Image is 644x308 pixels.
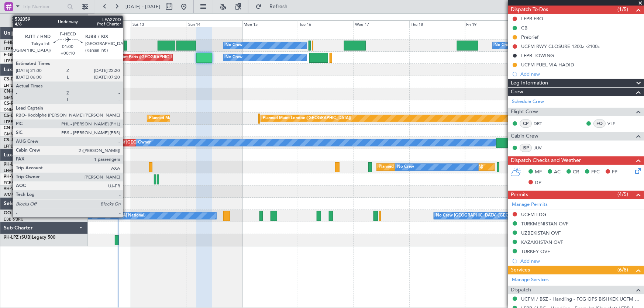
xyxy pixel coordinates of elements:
span: Crew [511,88,523,96]
a: LFPB/LBG [4,58,23,64]
div: Thu 18 [409,20,465,27]
button: Refresh [252,1,296,13]
span: CN-KAS [4,89,21,94]
div: Planned Maint [GEOGRAPHIC_DATA] ([GEOGRAPHIC_DATA]) [98,137,214,148]
a: WMSA/SZB [4,192,25,198]
div: AOG Maint Paris ([GEOGRAPHIC_DATA]) [106,52,184,63]
div: FO [593,120,606,128]
div: Wed 17 [354,20,409,27]
span: FP [612,169,617,176]
span: AC [554,169,561,176]
div: LFPB FBO [521,15,543,22]
div: KAZAKHSTAN OVF [521,239,563,245]
div: Tue 16 [298,20,354,27]
span: CS-DTR [4,77,20,82]
span: F-GPNJ [4,53,20,57]
div: TURKMENISTAN OVF [521,221,568,227]
span: Refresh [263,4,294,9]
div: [DATE] [89,15,102,21]
div: LFPB TOWING [521,52,554,59]
a: CS-DOUGlobal 6500 [4,114,46,118]
span: CN-RAK [4,126,21,130]
span: CS-DOU [4,114,21,118]
span: Cabin Crew [511,132,538,141]
a: EBBR/BRU [4,217,24,222]
a: CS-RRCFalcon 900LX [4,101,47,106]
span: 9H-LPZ [4,162,18,167]
div: CB [521,25,527,31]
span: CS-JHH [4,138,20,142]
div: Prebrief [521,34,538,40]
a: CS-JHHGlobal 6000 [4,138,45,142]
div: Fri 12 [75,20,131,27]
div: Add new [520,258,640,264]
span: 9H-LPZ (SUB) [4,235,32,240]
span: All Aircraft [19,18,78,23]
span: (4/5) [617,190,628,198]
div: Add new [520,71,640,77]
div: No Crew [225,40,242,51]
div: No Crew [225,52,242,63]
a: CN-KASGlobal 5000 [4,89,46,94]
a: F-HECDFalcon 7X [4,41,40,45]
span: (6/8) [617,266,628,274]
span: Dispatch [511,286,531,294]
a: Manage Services [512,276,549,284]
a: DNMM/LOS [4,107,27,113]
div: UCFM LDG [521,211,546,218]
div: Mon 15 [242,20,298,27]
span: Leg Information [511,79,548,87]
div: UZBEKISTAN OVF [521,230,561,236]
a: FCBB/BZV [4,180,23,186]
a: Schedule Crew [512,98,544,105]
div: No Crew [GEOGRAPHIC_DATA] ([GEOGRAPHIC_DATA] National) [436,210,559,221]
a: Manage Permits [512,201,548,208]
span: Dispatch To-Dos [511,6,548,14]
div: Sat 13 [131,20,187,27]
span: 9H-YAA [4,174,20,179]
span: (1/5) [617,6,628,13]
a: CN-RAKGlobal 6000 [4,126,46,130]
div: UCFM RWY CLOSURE 1200z -2100z [521,43,600,49]
a: GMMN/CMN [4,131,29,137]
div: No Crew [397,162,414,173]
div: UCFM FUEL VIA HADID [521,62,574,68]
a: 9H-LPZLegacy 500 [4,162,42,167]
span: OO-GPE [4,211,21,215]
a: F-GPNJFalcon 900EX [4,53,48,57]
a: JUV [534,145,550,151]
a: VLF [607,120,624,127]
a: LFMD/CEQ [4,168,25,173]
a: 9H-YAAGlobal 5000 [4,174,45,179]
input: Trip Number [23,1,65,12]
div: Planned Maint [GEOGRAPHIC_DATA] ([GEOGRAPHIC_DATA]) [149,113,265,124]
button: All Aircraft [8,14,80,26]
span: Permits [511,191,528,199]
a: UCFM / BSZ - Handling - FCG OPS BISHKEK UCFM / BSZ [521,296,640,302]
a: OO-GPEFalcon 900EX EASy II [4,211,65,215]
a: LFPB/LBG [4,119,23,125]
a: CS-DTRFalcon 2000 [4,77,45,82]
div: Planned [GEOGRAPHIC_DATA] ([GEOGRAPHIC_DATA]) [379,162,483,173]
div: TURKEY OVF [521,248,550,255]
div: CP [520,120,532,128]
span: 9H-VSLK [4,187,22,191]
span: Flight Crew [511,108,538,116]
div: Planned Maint London ([GEOGRAPHIC_DATA]) [263,113,351,124]
a: LFPB/LBG [4,143,23,149]
span: CR [573,169,579,176]
div: No Crew [495,40,512,51]
span: FFC [591,169,600,176]
a: 9H-LPZ (SUB)Legacy 500 [4,235,55,240]
a: LFPB/LBG [4,83,23,88]
a: DRT [534,120,550,127]
div: Owner [138,137,151,148]
span: Services [511,266,530,274]
span: [DATE] - [DATE] [125,3,160,10]
a: GMMN/CMN [4,95,29,100]
span: MF [535,169,542,176]
span: DP [535,179,541,187]
span: CS-RRC [4,101,20,106]
div: ISP [520,144,532,152]
span: Dispatch Checks and Weather [511,156,581,165]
